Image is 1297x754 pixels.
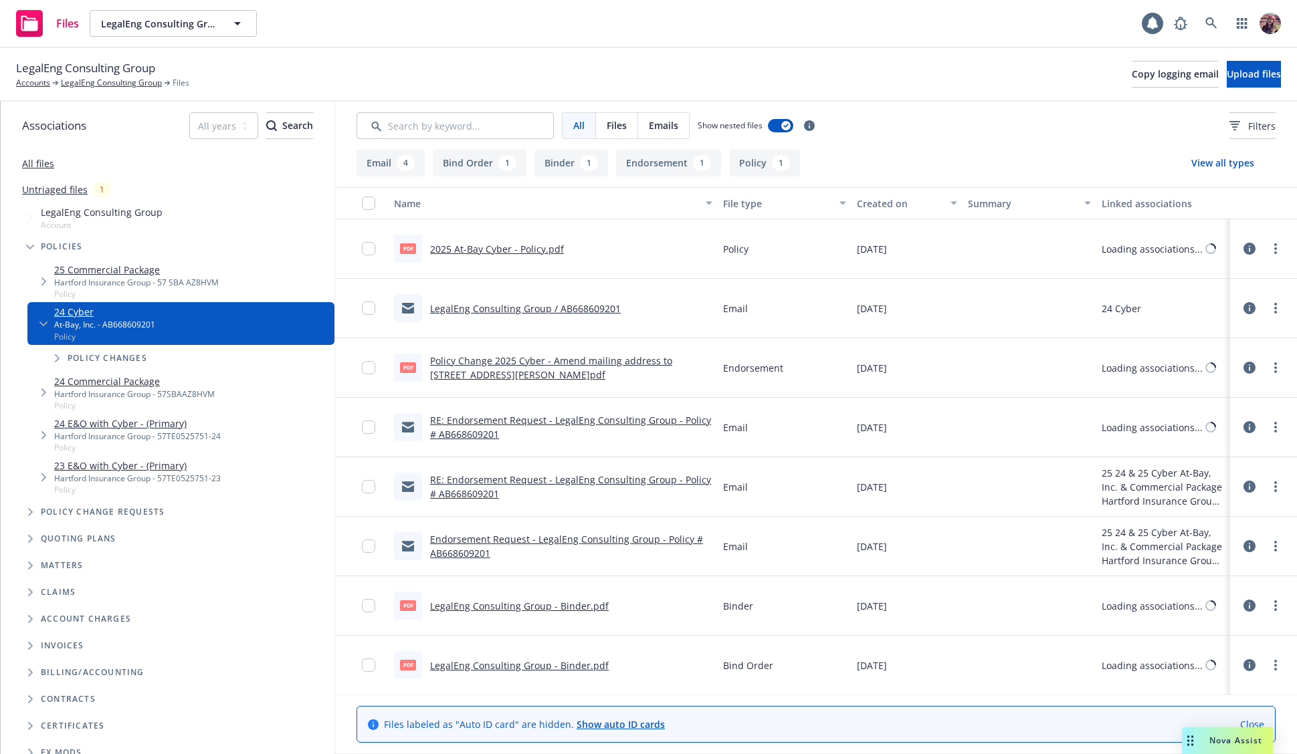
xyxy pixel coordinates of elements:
[41,561,83,570] span: Matters
[397,156,415,170] div: 4
[357,150,425,176] button: Email
[723,658,773,672] span: Bind Order
[1,203,334,659] div: Tree Example
[362,599,375,612] input: Toggle Row Selected
[616,150,721,176] button: Endorsement
[41,535,116,543] span: Quoting plans
[693,156,711,170] div: 1
[607,118,627,132] span: Files
[1268,479,1284,495] a: more
[266,112,313,139] button: SearchSearch
[857,658,887,672] span: [DATE]
[433,150,526,176] button: Bind Order
[1132,68,1219,80] span: Copy logging email
[963,187,1096,219] button: Summary
[1227,61,1281,88] button: Upload files
[54,319,155,330] div: At-Bay, Inc. - AB668609201
[54,459,221,473] a: 23 E&O with Cyber - (Primary)
[1102,197,1225,211] div: Linked associations
[1102,658,1203,672] div: Loading associations...
[41,205,163,219] span: LegalEng Consulting Group
[400,243,416,253] span: pdf
[1240,717,1264,731] a: Close
[1182,727,1199,754] div: Drag to move
[430,354,672,381] a: Policy Change 2025 Cyber - Amend mailing address to [STREET_ADDRESS][PERSON_NAME]pdf
[857,301,887,316] span: [DATE]
[1229,119,1276,133] span: Filters
[430,473,711,500] a: RE: Endorsement Request - LegalEng Consulting Group - Policy # AB668609201
[400,660,416,670] span: pdf
[723,420,748,434] span: Email
[498,156,516,170] div: 1
[577,718,665,731] a: Show auto ID cards
[400,600,416,610] span: pdf
[54,484,221,495] span: Policy
[16,77,50,89] a: Accounts
[1198,10,1225,37] a: Search
[1102,525,1225,568] div: 25 24 & 25 Cyber At-Bay, Inc. & Commercial Package Hartford Insurance Group - change mailing and ...
[1102,301,1141,316] div: 24 Cyber
[362,361,375,374] input: Toggle Row Selected
[54,416,221,430] a: 24 E&O with Cyber - (Primary)
[41,243,83,251] span: Policies
[723,301,748,316] span: Email
[534,150,608,176] button: Binder
[56,18,79,29] span: Files
[266,113,313,138] div: Search
[772,156,790,170] div: 1
[857,361,887,375] span: [DATE]
[1229,10,1256,37] a: Switch app
[266,120,277,131] svg: Search
[362,420,375,434] input: Toggle Row Selected
[362,242,375,255] input: Toggle Row Selected
[101,17,217,31] span: LegalEng Consulting Group
[54,305,155,319] a: 24 Cyber
[22,117,86,134] span: Associations
[1260,13,1281,34] img: photo
[357,112,554,139] input: Search by keyword...
[1167,10,1194,37] a: Report a Bug
[54,288,219,299] span: Policy
[41,695,96,703] span: Contracts
[698,120,763,131] span: Show nested files
[729,150,800,176] button: Policy
[68,354,147,362] span: Policy changes
[41,588,76,596] span: Claims
[430,243,564,255] a: 2025 At-Bay Cyber - Policy.pdf
[54,374,215,388] a: 24 Commercial Package
[41,722,104,730] span: Certificates
[852,187,963,219] button: Created on
[394,197,698,211] div: Name
[400,362,416,372] span: pdf
[1268,360,1284,376] a: more
[430,414,711,441] a: RE: Endorsement Request - LegalEng Consulting Group - Policy # AB668609201
[1268,300,1284,316] a: more
[430,533,703,559] a: Endorsement Request - LegalEng Consulting Group - Policy # AB668609201
[362,197,375,210] input: Select all
[389,187,718,219] button: Name
[41,668,144,676] span: Billing/Accounting
[41,615,131,623] span: Account charges
[1209,735,1262,746] span: Nova Assist
[1268,598,1284,614] a: more
[362,480,375,493] input: Toggle Row Selected
[54,400,215,411] span: Policy
[22,157,54,170] a: All files
[718,187,852,219] button: File type
[1102,361,1203,375] div: Loading associations...
[1132,61,1219,88] button: Copy logging email
[1268,241,1284,257] a: more
[857,539,887,553] span: [DATE]
[723,480,748,494] span: Email
[1268,419,1284,435] a: more
[54,331,155,342] span: Policy
[723,242,749,256] span: Policy
[430,600,609,612] a: LegalEng Consulting Group - Binder.pdf
[723,539,748,553] span: Email
[857,197,943,211] div: Created on
[41,508,165,516] span: Policy change requests
[16,59,155,77] span: LegalEng Consulting Group
[857,420,887,434] span: [DATE]
[54,442,221,453] span: Policy
[723,599,753,613] span: Binder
